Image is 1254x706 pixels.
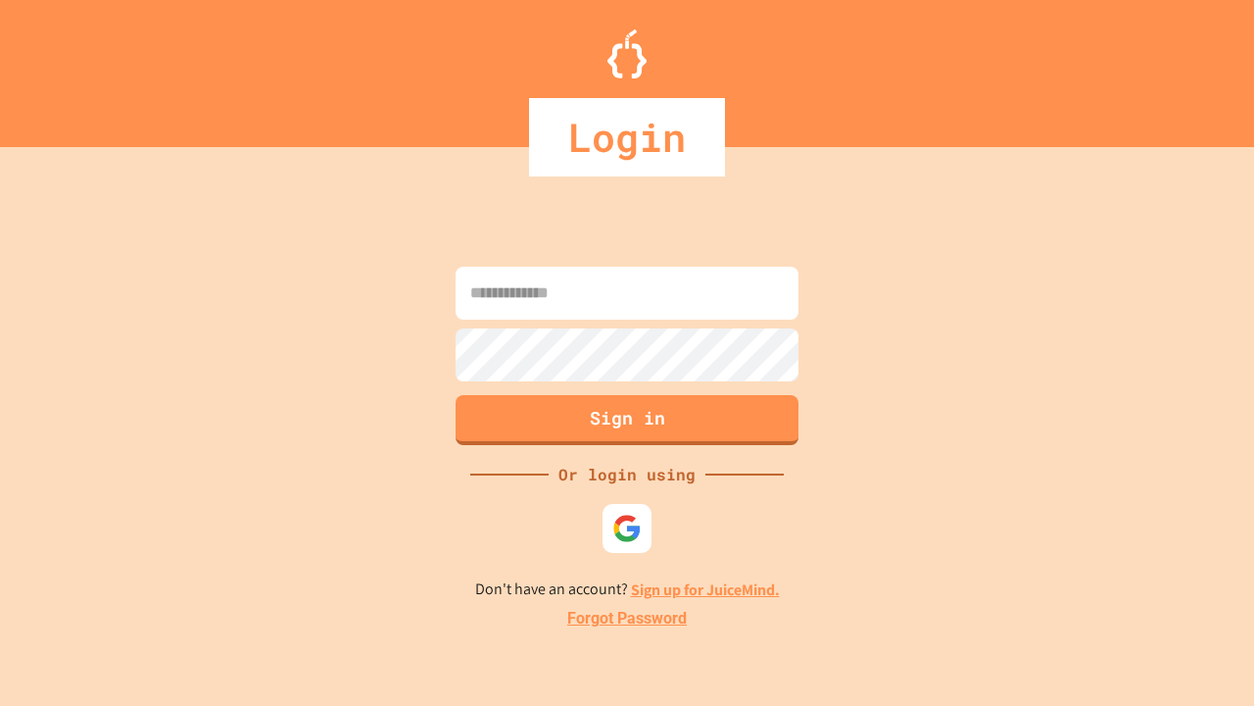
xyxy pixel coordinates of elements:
[612,514,642,543] img: google-icon.svg
[549,463,705,486] div: Or login using
[607,29,647,78] img: Logo.svg
[529,98,725,176] div: Login
[456,395,798,445] button: Sign in
[567,607,687,630] a: Forgot Password
[475,578,780,602] p: Don't have an account?
[631,580,780,600] a: Sign up for JuiceMind.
